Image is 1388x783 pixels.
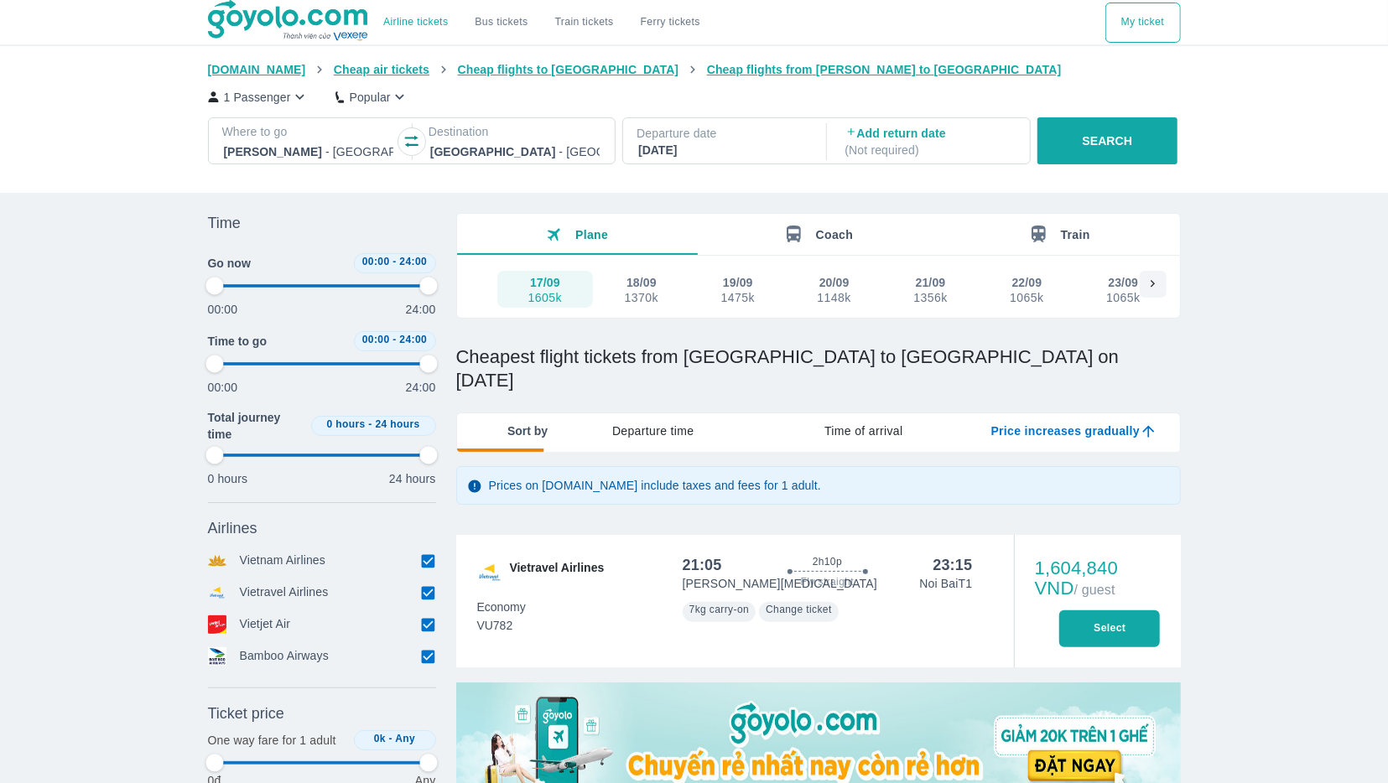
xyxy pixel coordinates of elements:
[548,413,1179,449] div: lab API tabs example
[1108,274,1138,291] div: 23/09
[208,703,284,723] span: Ticket price
[370,3,714,43] div: choose transportation mode
[1061,228,1090,241] span: Train
[625,291,658,304] div: 1370k
[240,552,326,570] p: Vietnam Airlines
[208,409,304,443] span: Total journey time
[399,256,427,267] span: 24:00
[683,555,722,575] div: 21:05
[689,604,750,615] span: 7kg carry-on
[224,89,291,106] p: 1 Passenger
[575,228,608,241] span: Plane
[335,88,408,106] button: Popular
[913,291,947,304] div: 1356k
[916,274,946,291] div: 21/09
[208,333,268,350] span: Time to go
[208,732,336,749] p: One way fare for 1 adult
[350,89,391,106] p: Popular
[845,142,1015,158] p: ( Not required )
[627,3,714,43] button: Ferry tickets
[240,615,291,634] p: Vietjet Air
[530,274,560,291] div: 17/09
[406,379,436,396] p: 24:00
[240,583,329,602] p: Vietravel Airlines
[824,423,902,439] span: Time of arrival
[389,733,392,744] span: -
[720,291,754,304] div: 1475k
[406,301,436,318] p: 24:00
[637,125,809,142] p: Departure date
[816,228,854,241] span: Coach
[392,334,396,345] span: -
[429,123,601,140] p: Destination
[766,604,832,615] span: Change ticket
[458,63,679,76] span: Cheap flights to [GEOGRAPHIC_DATA]
[376,418,420,430] span: 24 hours
[208,63,306,76] span: [DOMAIN_NAME]
[395,733,415,744] span: Any
[477,617,526,634] span: VU782
[334,63,429,76] span: Cheap air tickets
[920,575,973,592] p: Noi Bai T1
[208,61,1181,78] nav: breadcrumb
[1037,117,1177,164] button: SEARCH
[477,599,526,615] span: Economy
[383,16,448,29] a: Airline tickets
[817,291,850,304] div: 1148k
[991,423,1141,439] span: Price increases gradually
[1106,291,1140,304] div: 1065k
[933,555,972,575] div: 23:15
[723,274,753,291] div: 19/09
[845,125,1015,158] p: Add return date
[208,213,241,233] span: Time
[638,142,808,158] div: [DATE]
[208,88,309,106] button: 1 Passenger
[626,274,657,291] div: 18/09
[528,291,562,304] div: 1605k
[362,334,390,345] span: 00:00
[389,470,436,487] p: 24 hours
[612,423,694,439] span: Departure time
[707,63,1062,76] span: Cheap flights from [PERSON_NAME] to [GEOGRAPHIC_DATA]
[507,423,548,439] span: Sort by
[1035,558,1161,599] div: 1,604,840 VND
[683,575,877,592] p: [PERSON_NAME] [MEDICAL_DATA]
[819,274,850,291] div: 20/09
[476,559,503,586] img: VU
[399,334,427,345] span: 24:00
[456,345,1181,392] h1: Cheapest flight tickets from [GEOGRAPHIC_DATA] to [GEOGRAPHIC_DATA] on [DATE]
[208,255,251,272] span: Go now
[368,418,372,430] span: -
[327,418,366,430] span: 0 hours
[1012,274,1042,291] div: 22/09
[240,647,329,666] p: Bamboo Airways
[813,555,842,568] span: 2h10p
[497,271,1140,308] div: scrollable day and price
[1059,610,1160,647] button: Select
[1074,583,1115,597] span: / guest
[208,301,238,318] p: 00:00
[475,16,528,29] a: Bus tickets
[1082,132,1132,149] p: SEARCH
[392,256,396,267] span: -
[489,477,821,494] p: Prices on [DOMAIN_NAME] include taxes and fees for 1 adult.
[222,123,395,140] p: Where to go
[510,559,605,586] span: Vietravel Airlines
[1105,3,1181,43] button: My ticket
[208,470,248,487] p: 0 hours
[542,3,627,43] a: Train tickets
[1010,291,1043,304] div: 1065k
[1105,3,1181,43] div: choose transportation mode
[208,518,257,538] span: Airlines
[208,379,238,396] p: 00:00
[362,256,390,267] span: 00:00
[374,733,386,744] span: 0k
